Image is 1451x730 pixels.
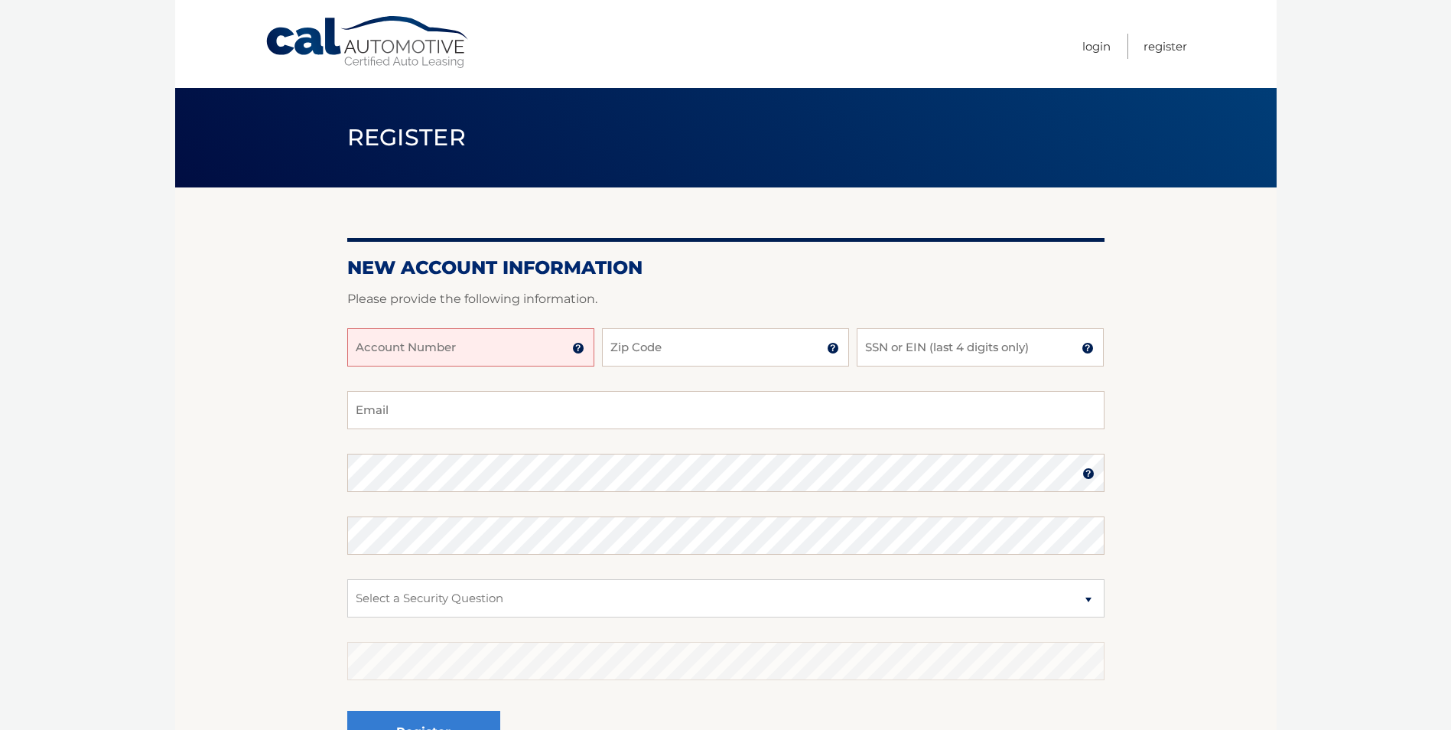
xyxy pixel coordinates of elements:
[1082,34,1111,59] a: Login
[347,391,1105,429] input: Email
[602,328,849,367] input: Zip Code
[1144,34,1187,59] a: Register
[572,342,584,354] img: tooltip.svg
[347,328,594,367] input: Account Number
[1082,342,1094,354] img: tooltip.svg
[1082,468,1095,480] img: tooltip.svg
[827,342,839,354] img: tooltip.svg
[857,328,1104,367] input: SSN or EIN (last 4 digits only)
[265,15,471,70] a: Cal Automotive
[347,123,467,152] span: Register
[347,256,1105,279] h2: New Account Information
[347,288,1105,310] p: Please provide the following information.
